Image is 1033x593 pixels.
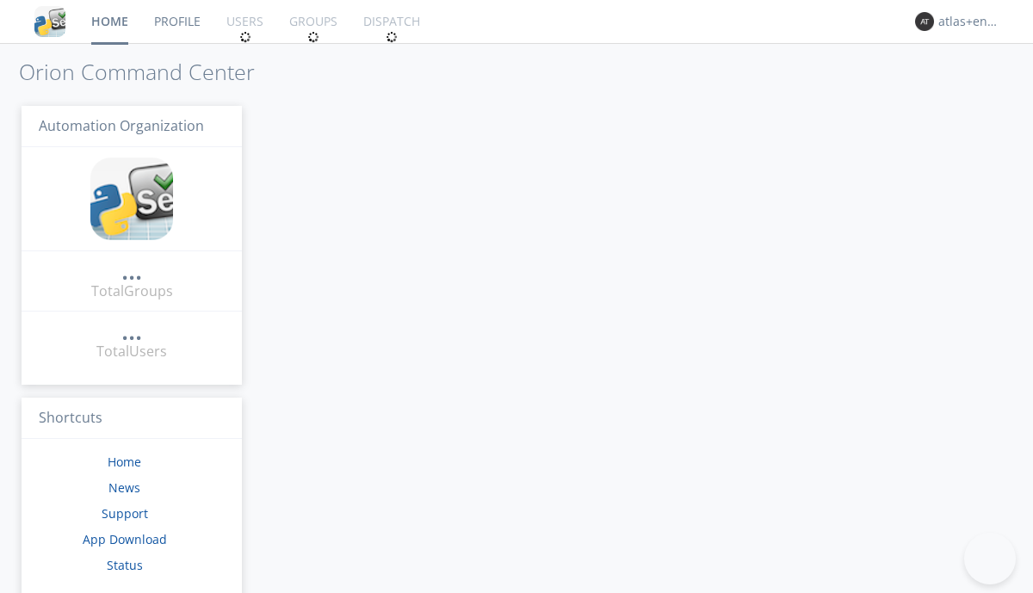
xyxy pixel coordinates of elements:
img: spin.svg [386,31,398,43]
div: atlas+english0002 [938,13,1003,30]
iframe: Toggle Customer Support [964,533,1016,584]
a: Home [108,454,141,470]
span: Automation Organization [39,116,204,135]
a: App Download [83,531,167,547]
img: spin.svg [307,31,319,43]
a: Support [102,505,148,522]
div: Total Groups [91,281,173,301]
h3: Shortcuts [22,398,242,440]
div: ... [121,262,142,279]
img: cddb5a64eb264b2086981ab96f4c1ba7 [90,158,173,240]
a: ... [121,322,142,342]
img: 373638.png [915,12,934,31]
div: Total Users [96,342,167,361]
a: News [108,479,140,496]
img: cddb5a64eb264b2086981ab96f4c1ba7 [34,6,65,37]
div: ... [121,322,142,339]
a: ... [121,262,142,281]
a: Status [107,557,143,573]
img: spin.svg [239,31,251,43]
